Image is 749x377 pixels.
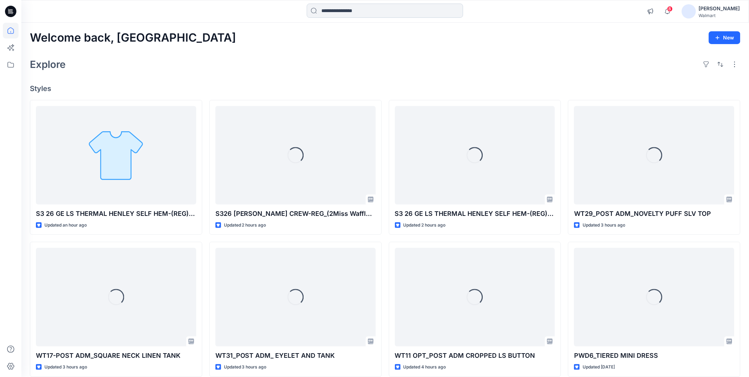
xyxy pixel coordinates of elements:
p: WT11 OPT_POST ADM CROPPED LS BUTTON [395,351,555,361]
div: Walmart [699,13,740,18]
p: S3 26 GE LS THERMAL HENLEY SELF HEM-(REG)_(Parallel Knit Jersey)-Opt-2 [395,209,555,219]
p: Updated 2 hours ago [403,222,446,229]
p: Updated 3 hours ago [583,222,625,229]
div: [PERSON_NAME] [699,4,740,13]
p: Updated 3 hours ago [44,363,87,371]
p: Updated 4 hours ago [403,363,446,371]
p: WT29_POST ADM_NOVELTY PUFF SLV TOP [574,209,734,219]
p: Updated [DATE] [583,363,615,371]
p: WT31_POST ADM_ EYELET AND TANK [215,351,376,361]
p: S326 [PERSON_NAME] CREW-REG_(2Miss Waffle)-Opt-2 [215,209,376,219]
p: S3 26 GE LS THERMAL HENLEY SELF HEM-(REG)_(2Miss Waffle)-Opt-1 [36,209,196,219]
a: S3 26 GE LS THERMAL HENLEY SELF HEM-(REG)_(2Miss Waffle)-Opt-1 [36,106,196,205]
h4: Styles [30,84,740,93]
p: WT17-POST ADM_SQUARE NECK LINEN TANK [36,351,196,361]
h2: Welcome back, [GEOGRAPHIC_DATA] [30,31,236,44]
p: Updated an hour ago [44,222,87,229]
button: New [709,31,740,44]
p: PWD6_TIERED MINI DRESS [574,351,734,361]
h2: Explore [30,59,66,70]
p: Updated 3 hours ago [224,363,267,371]
p: Updated 2 hours ago [224,222,266,229]
img: avatar [682,4,696,18]
span: 8 [667,6,673,12]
